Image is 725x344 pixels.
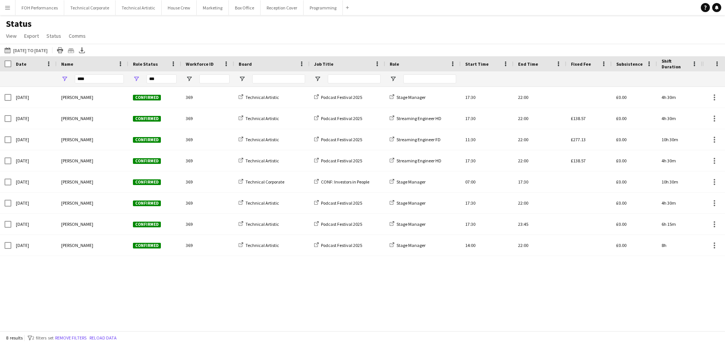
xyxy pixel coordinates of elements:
[162,0,197,15] button: House Crew
[314,200,362,206] a: Podcast Festival 2025
[43,31,64,41] a: Status
[321,116,362,121] span: Podcast Festival 2025
[657,235,702,256] div: 8h
[133,137,161,143] span: Confirmed
[3,46,49,55] button: [DATE] to [DATE]
[61,200,93,206] span: [PERSON_NAME]
[616,200,626,206] span: £0.00
[61,242,93,248] span: [PERSON_NAME]
[239,94,279,100] a: Technical Artistic
[245,221,279,227] span: Technical Artistic
[461,129,514,150] div: 11:30
[21,31,42,41] a: Export
[147,74,177,83] input: Role Status Filter Input
[514,214,566,234] div: 23:45
[314,137,362,142] a: Podcast Festival 2025
[390,242,426,248] a: Stage Manager
[396,179,426,185] span: Stage Manager
[66,31,89,41] a: Comms
[54,334,88,342] button: Remove filters
[252,74,305,83] input: Board Filter Input
[396,94,426,100] span: Stage Manager
[239,242,279,248] a: Technical Artistic
[11,171,57,192] div: [DATE]
[61,179,93,185] span: [PERSON_NAME]
[328,74,381,83] input: Job Title Filter Input
[133,76,140,82] button: Open Filter Menu
[133,116,161,122] span: Confirmed
[461,214,514,234] div: 17:30
[514,150,566,171] div: 22:00
[616,137,626,142] span: £0.00
[657,108,702,129] div: 4h 30m
[15,0,64,15] button: FOH Performances
[239,116,279,121] a: Technical Artistic
[390,61,399,67] span: Role
[321,200,362,206] span: Podcast Festival 2025
[133,61,158,67] span: Role Status
[321,242,362,248] span: Podcast Festival 2025
[461,150,514,171] div: 17:30
[314,221,362,227] a: Podcast Festival 2025
[245,179,284,185] span: Technical Corporate
[571,137,586,142] span: £277.13
[245,242,279,248] span: Technical Artistic
[396,200,426,206] span: Stage Manager
[229,0,261,15] button: Box Office
[616,221,626,227] span: £0.00
[571,116,586,121] span: £138.57
[396,116,441,121] span: Streaming Engineer HD
[657,129,702,150] div: 10h 30m
[403,74,456,83] input: Role Filter Input
[133,158,161,164] span: Confirmed
[61,61,73,67] span: Name
[239,76,245,82] button: Open Filter Menu
[616,116,626,121] span: £0.00
[321,137,362,142] span: Podcast Festival 2025
[181,214,234,234] div: 369
[199,74,230,83] input: Workforce ID Filter Input
[77,46,86,55] app-action-btn: Export XLSX
[657,87,702,108] div: 4h 30m
[133,243,161,248] span: Confirmed
[245,116,279,121] span: Technical Artistic
[245,137,279,142] span: Technical Artistic
[390,158,441,164] a: Streaming Engineer HD
[11,150,57,171] div: [DATE]
[314,158,362,164] a: Podcast Festival 2025
[61,76,68,82] button: Open Filter Menu
[321,94,362,100] span: Podcast Festival 2025
[461,193,514,213] div: 17:30
[133,95,161,100] span: Confirmed
[245,94,279,100] span: Technical Artistic
[616,94,626,100] span: £0.00
[245,158,279,164] span: Technical Artistic
[314,94,362,100] a: Podcast Festival 2025
[396,242,426,248] span: Stage Manager
[571,158,586,164] span: £138.57
[239,179,284,185] a: Technical Corporate
[616,158,626,164] span: £0.00
[616,179,626,185] span: £0.00
[321,221,362,227] span: Podcast Festival 2025
[239,61,252,67] span: Board
[11,87,57,108] div: [DATE]
[657,150,702,171] div: 4h 30m
[514,108,566,129] div: 22:00
[616,61,643,67] span: Subsistence
[88,334,118,342] button: Reload data
[616,242,626,248] span: £0.00
[390,221,426,227] a: Stage Manager
[514,129,566,150] div: 22:00
[314,242,362,248] a: Podcast Festival 2025
[69,32,86,39] span: Comms
[461,171,514,192] div: 07:00
[75,74,124,83] input: Name Filter Input
[133,201,161,206] span: Confirmed
[239,158,279,164] a: Technical Artistic
[181,235,234,256] div: 369
[6,32,17,39] span: View
[314,76,321,82] button: Open Filter Menu
[3,31,20,41] a: View
[396,137,441,142] span: Streaming Engineer FD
